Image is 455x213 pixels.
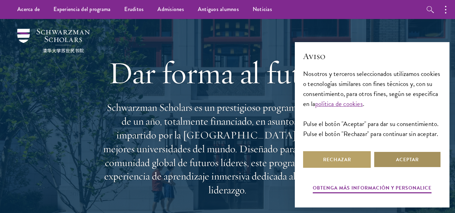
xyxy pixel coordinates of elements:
[17,29,90,53] img: Becarios Schwarzman
[303,151,371,168] button: Rechazar
[396,156,419,163] font: Aceptar
[303,51,326,61] font: Aviso
[124,5,144,13] font: Eruditos
[313,184,432,192] font: Obtenga más información y personalice
[108,54,347,92] font: Dar forma al futuro.
[303,69,440,109] font: Nosotros y terceros seleccionados utilizamos cookies o tecnologías similares con fines técnicos y...
[374,151,441,168] button: Aceptar
[17,5,40,13] font: Acerca de
[54,5,110,13] font: Experiencia del programa
[323,156,351,163] font: Rechazar
[363,99,364,109] font: .
[157,5,184,13] font: Admisiones
[103,101,352,196] font: Schwarzman Scholars es un prestigioso programa de maestría de un año, totalmente financiado, en a...
[313,183,432,194] button: Obtenga más información y personalice
[315,99,363,109] a: política de cookies
[303,119,438,139] font: Pulse el botón "Aceptar" para dar su consentimiento. Pulse el botón "Rechazar" para continuar sin...
[198,5,239,13] font: Antiguos alumnos
[253,5,272,13] font: Noticias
